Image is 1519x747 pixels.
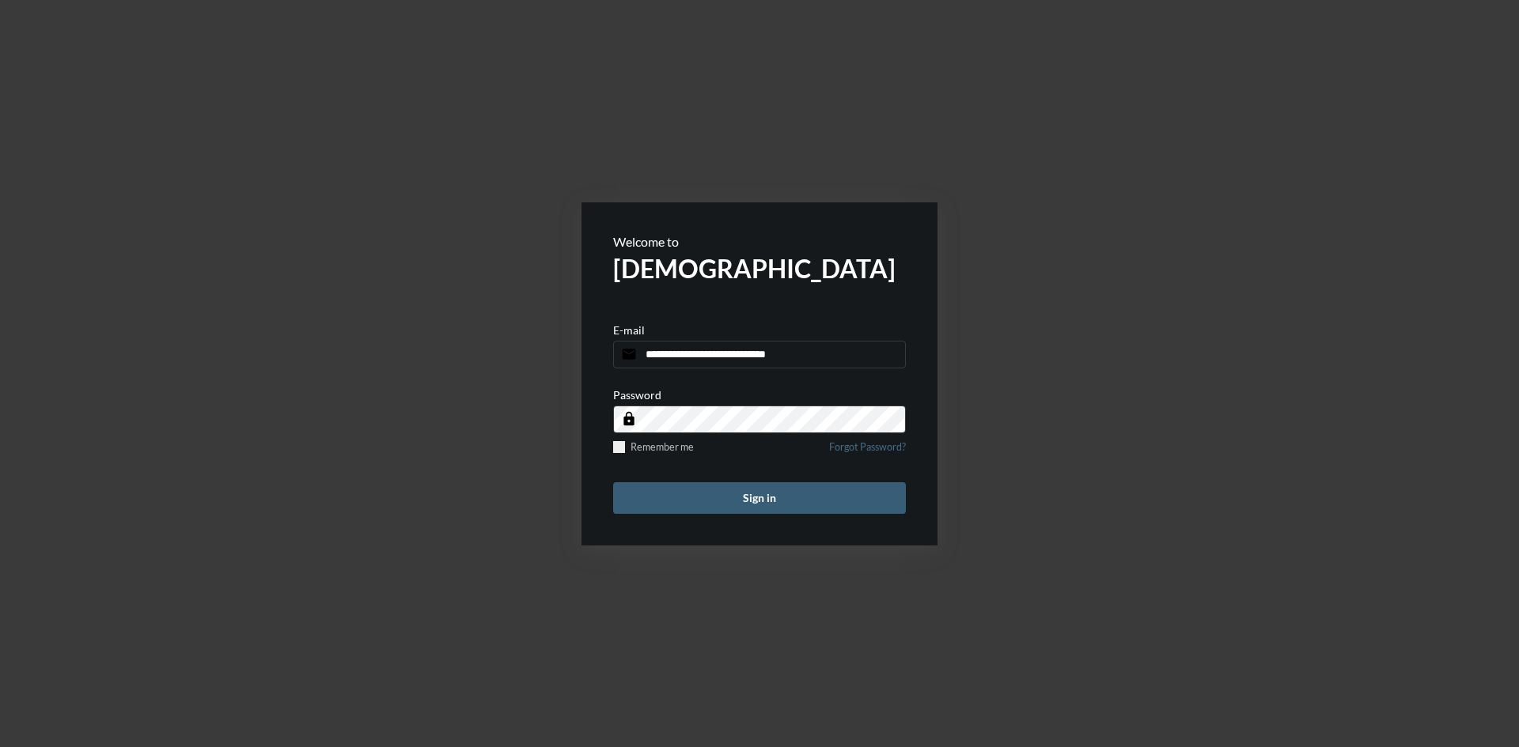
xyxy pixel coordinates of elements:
[613,323,645,337] p: E-mail
[613,441,694,453] label: Remember me
[613,253,906,284] h2: [DEMOGRAPHIC_DATA]
[829,441,906,462] a: Forgot Password?
[613,234,906,249] p: Welcome to
[613,388,661,402] p: Password
[613,482,906,514] button: Sign in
